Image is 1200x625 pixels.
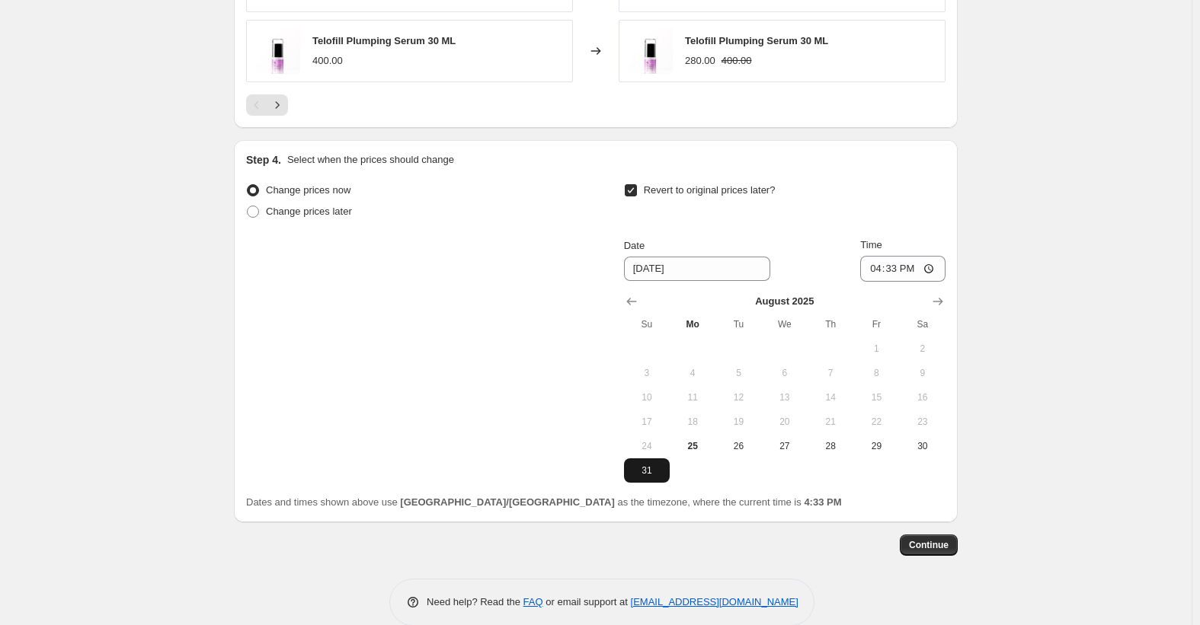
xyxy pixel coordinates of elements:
[676,318,709,330] span: Mo
[722,53,752,69] strike: 400.00
[624,257,770,281] input: 8/25/2025
[906,367,939,379] span: 9
[768,318,802,330] span: We
[266,184,350,196] span: Change prices now
[246,152,281,167] h2: Step 4.
[722,318,755,330] span: Tu
[859,440,893,452] span: 29
[860,239,882,250] span: Time
[906,343,939,355] span: 2
[670,312,715,336] th: Monday
[768,391,802,403] span: 13
[808,312,853,336] th: Thursday
[523,596,543,607] a: FAQ
[246,94,288,116] nav: Pagination
[860,256,946,282] input: 12:00
[859,343,893,355] span: 1
[624,410,670,434] button: Sunday August 17 2025
[814,416,847,428] span: 21
[814,440,847,452] span: 28
[808,361,853,385] button: Thursday August 7 2025
[900,534,958,556] button: Continue
[853,385,899,410] button: Friday August 15 2025
[670,361,715,385] button: Monday August 4 2025
[909,539,949,551] span: Continue
[630,416,664,428] span: 17
[906,440,939,452] span: 30
[900,361,946,385] button: Saturday August 9 2025
[676,391,709,403] span: 11
[685,35,828,46] span: Telofill Plumping Serum 30 ML
[644,184,776,196] span: Revert to original prices later?
[670,385,715,410] button: Monday August 11 2025
[906,391,939,403] span: 16
[900,434,946,458] button: Saturday August 30 2025
[808,385,853,410] button: Thursday August 14 2025
[400,496,614,508] b: [GEOGRAPHIC_DATA]/[GEOGRAPHIC_DATA]
[630,318,664,330] span: Su
[630,391,664,403] span: 10
[427,596,523,607] span: Need help? Read the
[715,361,761,385] button: Tuesday August 5 2025
[906,318,939,330] span: Sa
[624,361,670,385] button: Sunday August 3 2025
[768,440,802,452] span: 27
[853,361,899,385] button: Friday August 8 2025
[543,596,631,607] span: or email support at
[853,410,899,434] button: Friday August 22 2025
[266,206,352,217] span: Change prices later
[859,367,893,379] span: 8
[814,391,847,403] span: 14
[859,318,893,330] span: Fr
[312,53,343,69] div: 400.00
[859,416,893,428] span: 22
[814,367,847,379] span: 7
[630,464,664,477] span: 31
[762,410,808,434] button: Wednesday August 20 2025
[768,416,802,428] span: 20
[670,410,715,434] button: Monday August 18 2025
[715,434,761,458] button: Tuesday August 26 2025
[900,312,946,336] th: Saturday
[627,28,673,74] img: fff-scaled_80x.jpg
[804,496,841,508] b: 4:33 PM
[685,53,715,69] div: 280.00
[762,312,808,336] th: Wednesday
[927,291,949,312] button: Show next month, September 2025
[853,312,899,336] th: Friday
[267,94,288,116] button: Next
[246,496,842,508] span: Dates and times shown above use as the timezone, where the current time is
[859,391,893,403] span: 15
[906,416,939,428] span: 23
[624,458,670,483] button: Sunday August 31 2025
[715,385,761,410] button: Tuesday August 12 2025
[624,385,670,410] button: Sunday August 10 2025
[722,416,755,428] span: 19
[762,385,808,410] button: Wednesday August 13 2025
[722,391,755,403] span: 12
[624,240,645,251] span: Date
[722,367,755,379] span: 5
[808,434,853,458] button: Thursday August 28 2025
[676,367,709,379] span: 4
[900,410,946,434] button: Saturday August 23 2025
[808,410,853,434] button: Thursday August 21 2025
[630,440,664,452] span: 24
[676,440,709,452] span: 25
[631,596,798,607] a: [EMAIL_ADDRESS][DOMAIN_NAME]
[762,434,808,458] button: Wednesday August 27 2025
[762,361,808,385] button: Wednesday August 6 2025
[624,434,670,458] button: Sunday August 24 2025
[853,434,899,458] button: Friday August 29 2025
[287,152,454,167] p: Select when the prices should change
[768,367,802,379] span: 6
[630,367,664,379] span: 3
[676,416,709,428] span: 18
[715,410,761,434] button: Tuesday August 19 2025
[900,385,946,410] button: Saturday August 16 2025
[722,440,755,452] span: 26
[312,35,456,46] span: Telofill Plumping Serum 30 ML
[900,336,946,361] button: Saturday August 2 2025
[621,291,642,312] button: Show previous month, July 2025
[254,28,300,74] img: fff-scaled_80x.jpg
